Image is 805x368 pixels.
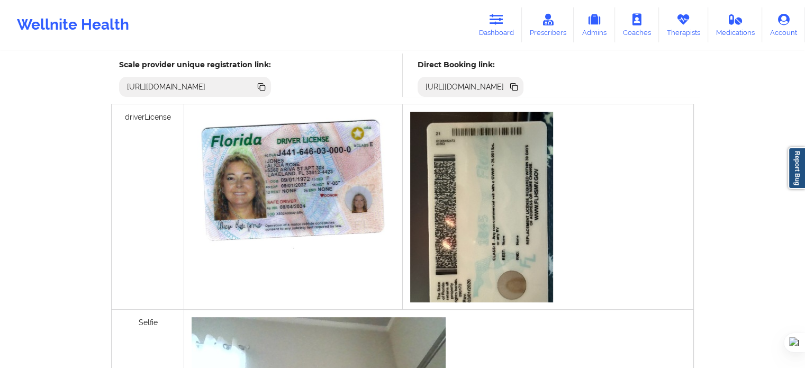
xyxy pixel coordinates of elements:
h5: Scale provider unique registration link: [119,60,271,69]
a: Dashboard [471,7,522,42]
div: [URL][DOMAIN_NAME] [123,82,210,92]
a: Therapists [659,7,708,42]
a: Admins [574,7,615,42]
a: Prescribers [522,7,574,42]
img: beeb09dc-79a9-4d36-a27f-14b5a582114d_fa9f1c50-e3fe-48f4-af5b-590eb89b4bf3Jones,_A_-_Driver's_Lice... [410,112,553,302]
div: driverLicense [112,104,184,310]
div: [URL][DOMAIN_NAME] [421,82,509,92]
a: Account [762,7,805,42]
h5: Direct Booking link: [418,60,524,69]
img: d4e8c11e-1397-4da8-a558-0c39c24fb300_571f606d-d86b-4561-9b55-b1d1a76d69a1Screenshot_2025-03-27_17... [192,112,395,251]
a: Coaches [615,7,659,42]
a: Report Bug [788,147,805,189]
a: Medications [708,7,763,42]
